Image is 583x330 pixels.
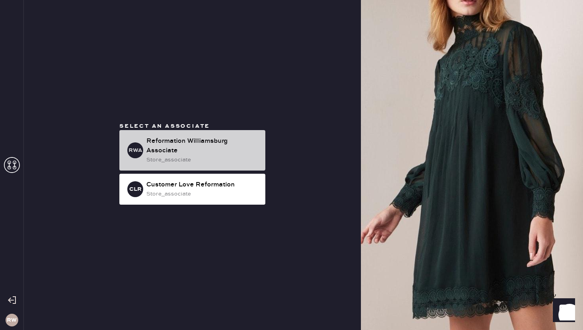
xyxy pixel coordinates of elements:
[119,123,210,130] span: Select an associate
[128,148,142,153] h3: RWA
[545,294,579,328] iframe: Front Chat
[146,155,259,164] div: store_associate
[129,186,142,192] h3: CLR
[146,136,259,155] div: Reformation Williamsburg Associate
[146,180,259,190] div: Customer Love Reformation
[7,317,17,323] h3: RW
[146,190,259,198] div: store_associate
